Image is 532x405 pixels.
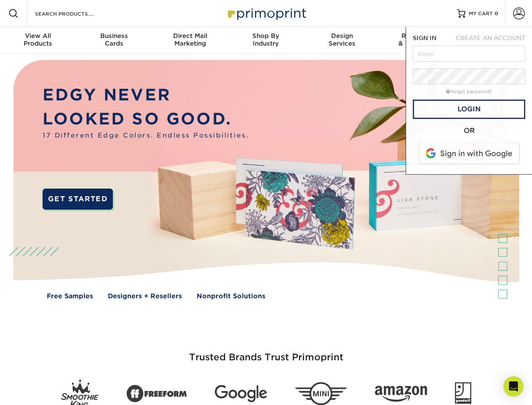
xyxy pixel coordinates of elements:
[228,32,304,47] div: Industry
[34,8,116,19] input: SEARCH PRODUCTS.....
[380,32,456,40] span: Resources
[47,292,93,301] a: Free Samples
[76,32,152,40] span: Business
[43,131,249,140] span: 17 Different Edge Colors. Endless Possibilities.
[413,46,525,62] input: Email
[413,126,525,136] div: OR
[446,89,492,94] a: forgot password?
[197,292,265,301] a: Nonprofit Solutions
[304,32,380,40] span: Design
[20,332,513,373] h3: Trusted Brands Trust Primoprint
[76,32,152,47] div: Cards
[108,292,182,301] a: Designers + Resellers
[456,35,525,41] span: CREATE AN ACCOUNT
[413,35,436,41] span: SIGN IN
[76,27,152,54] a: BusinessCards
[228,27,304,54] a: Shop ByIndustry
[224,4,308,22] img: Primoprint
[228,32,304,40] span: Shop By
[215,385,267,402] img: Google
[304,32,380,47] div: Services
[469,10,493,17] span: MY CART
[152,32,228,40] span: Direct Mail
[455,382,471,405] img: Goodwill
[152,27,228,54] a: Direct MailMarketing
[413,100,525,119] a: Login
[375,386,427,402] img: Amazon
[380,32,456,47] div: & Templates
[43,189,113,210] a: GET STARTED
[152,32,228,47] div: Marketing
[43,107,249,131] p: LOOKED SO GOOD.
[495,11,498,16] span: 0
[43,83,249,107] p: EDGY NEVER
[503,376,524,397] div: Open Intercom Messenger
[304,27,380,54] a: DesignServices
[380,27,456,54] a: Resources& Templates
